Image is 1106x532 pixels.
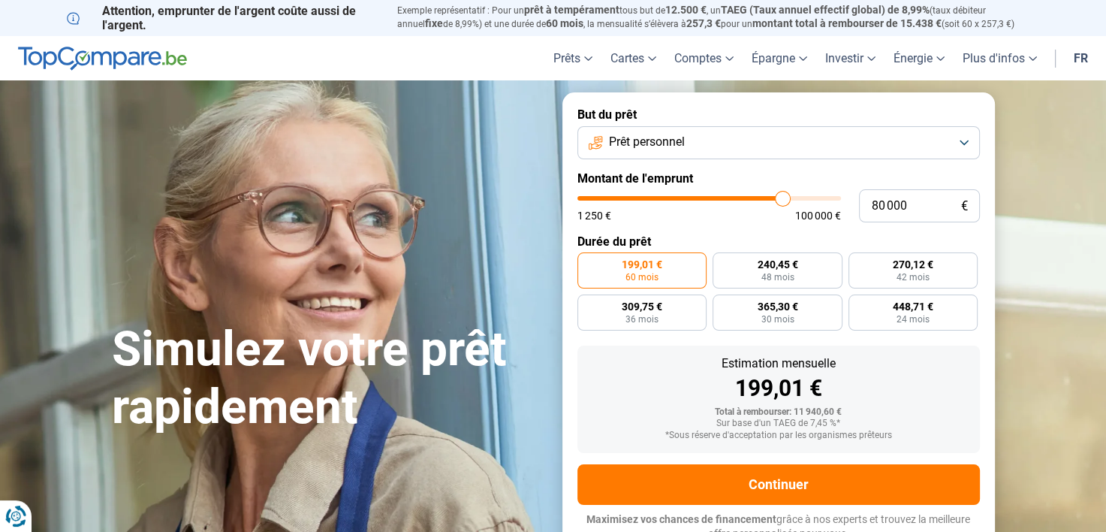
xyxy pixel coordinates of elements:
span: 48 mois [761,273,794,282]
span: € [961,200,968,213]
div: Sur base d'un TAEG de 7,45 %* [589,419,968,429]
p: Attention, emprunter de l'argent coûte aussi de l'argent. [67,4,379,32]
label: But du prêt [577,107,980,122]
a: Cartes [601,36,665,80]
span: 257,3 € [686,17,721,29]
span: 100 000 € [795,210,841,221]
a: Plus d'infos [954,36,1046,80]
span: 270,12 € [893,259,933,270]
span: 12.500 € [665,4,707,16]
label: Durée du prêt [577,234,980,249]
a: Comptes [665,36,743,80]
span: 199,01 € [622,259,662,270]
div: Total à rembourser: 11 940,60 € [589,407,968,418]
button: Prêt personnel [577,126,980,159]
span: TAEG (Taux annuel effectif global) de 8,99% [721,4,930,16]
div: *Sous réserve d'acceptation par les organismes prêteurs [589,431,968,441]
span: 24 mois [897,315,930,324]
span: 240,45 € [757,259,797,270]
a: Prêts [544,36,601,80]
span: 36 mois [625,315,658,324]
span: Maximisez vos chances de financement [586,513,776,525]
div: Estimation mensuelle [589,358,968,370]
p: Exemple représentatif : Pour un tous but de , un (taux débiteur annuel de 8,99%) et une durée de ... [397,4,1040,31]
span: 42 mois [897,273,930,282]
img: TopCompare [18,47,187,71]
span: 448,71 € [893,301,933,312]
span: 1 250 € [577,210,611,221]
span: 309,75 € [622,301,662,312]
span: 365,30 € [757,301,797,312]
div: 199,01 € [589,377,968,400]
label: Montant de l'emprunt [577,171,980,186]
a: Investir [816,36,884,80]
span: fixe [425,17,443,29]
span: montant total à rembourser de 15.438 € [752,17,942,29]
a: fr [1065,36,1097,80]
span: Prêt personnel [609,134,685,150]
a: Épargne [743,36,816,80]
span: 60 mois [546,17,583,29]
span: prêt à tempérament [524,4,619,16]
h1: Simulez votre prêt rapidement [112,321,544,437]
span: 30 mois [761,315,794,324]
a: Énergie [884,36,954,80]
button: Continuer [577,464,980,505]
span: 60 mois [625,273,658,282]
